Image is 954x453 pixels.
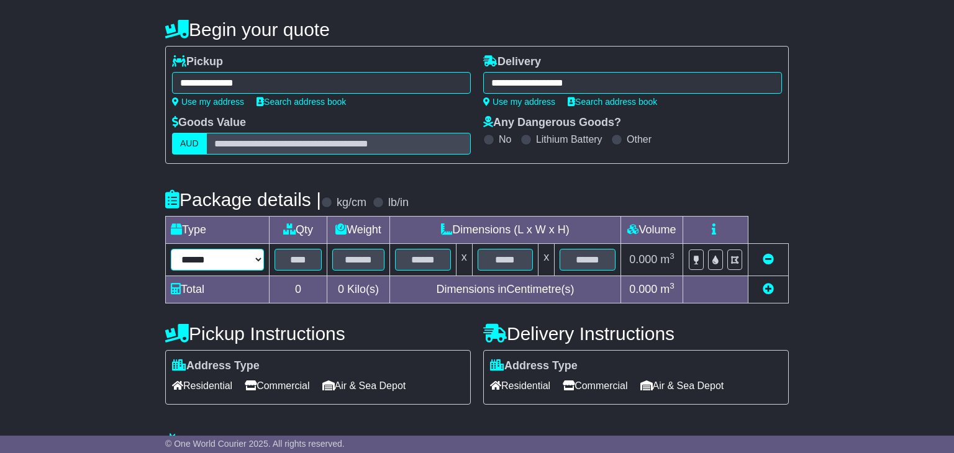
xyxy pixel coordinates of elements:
td: Dimensions (L x W x H) [389,217,620,244]
h4: Begin your quote [165,19,789,40]
a: Remove this item [763,253,774,266]
span: Air & Sea Depot [322,376,406,395]
label: Delivery [483,55,541,69]
span: Commercial [245,376,309,395]
span: Residential [490,376,550,395]
span: m [660,253,675,266]
h4: Delivery Instructions [483,323,789,344]
label: Pickup [172,55,223,69]
td: x [456,244,472,276]
label: Lithium Battery [536,133,602,145]
td: Dimensions in Centimetre(s) [389,276,620,303]
label: lb/in [388,196,409,210]
a: Use my address [483,97,555,107]
label: No [499,133,511,145]
sup: 3 [670,281,675,290]
label: Any Dangerous Goods? [483,116,621,130]
span: © One World Courier 2025. All rights reserved. [165,439,345,449]
td: Qty [270,217,327,244]
td: Volume [620,217,683,244]
td: Total [166,276,270,303]
h4: Pickup Instructions [165,323,471,344]
label: AUD [172,133,207,155]
td: 0 [270,276,327,303]
td: Type [166,217,270,244]
label: Goods Value [172,116,246,130]
span: m [660,283,675,295]
span: Commercial [563,376,627,395]
span: 0 [338,283,344,295]
span: 0.000 [629,253,657,266]
a: Use my address [172,97,244,107]
h4: Package details | [165,189,321,210]
span: 0.000 [629,283,657,295]
td: x [538,244,555,276]
h4: Warranty & Insurance [165,433,789,453]
td: Kilo(s) [327,276,390,303]
span: Air & Sea Depot [640,376,724,395]
label: Other [627,133,652,145]
label: Address Type [490,359,578,373]
td: Weight [327,217,390,244]
a: Search address book [257,97,346,107]
sup: 3 [670,251,675,261]
label: kg/cm [337,196,366,210]
a: Search address book [568,97,657,107]
label: Address Type [172,359,260,373]
a: Add new item [763,283,774,295]
span: Residential [172,376,232,395]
